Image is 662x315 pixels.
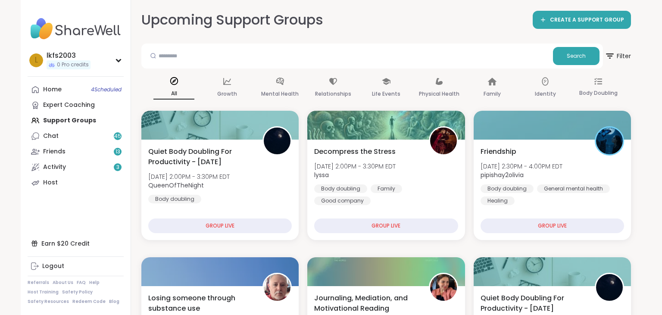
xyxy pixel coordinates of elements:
[314,162,396,171] span: [DATE] 2:00PM - 3:30PM EDT
[372,89,400,99] p: Life Events
[314,293,419,314] span: Journaling, Mediation, and Motivational Reading
[579,88,618,98] p: Body Doubling
[481,218,624,233] div: GROUP LIVE
[148,147,253,167] span: Quiet Body Doubling For Productivity - [DATE]
[314,184,367,193] div: Body doubling
[533,11,631,29] a: CREATE A SUPPORT GROUP
[91,86,122,93] span: 4 Scheduled
[148,218,292,233] div: GROUP LIVE
[481,196,515,205] div: Healing
[535,89,556,99] p: Identity
[148,172,230,181] span: [DATE] 2:00PM - 3:30PM EDT
[153,88,194,100] p: All
[371,184,402,193] div: Family
[116,148,120,156] span: 13
[481,184,534,193] div: Body doubling
[264,128,290,154] img: QueenOfTheNight
[109,299,119,305] a: Blog
[116,164,119,171] span: 3
[217,89,237,99] p: Growth
[567,52,586,60] span: Search
[261,89,299,99] p: Mental Health
[43,132,59,140] div: Chat
[314,218,458,233] div: GROUP LIVE
[430,274,457,301] img: Chafi
[419,89,459,99] p: Physical Health
[35,55,38,66] span: l
[28,236,124,251] div: Earn $20 Credit
[47,51,91,60] div: lkfs2003
[62,289,93,295] a: Safety Policy
[28,280,49,286] a: Referrals
[114,133,121,140] span: 45
[605,46,631,66] span: Filter
[43,101,95,109] div: Expert Coaching
[42,262,64,271] div: Logout
[28,175,124,190] a: Host
[550,16,624,24] span: CREATE A SUPPORT GROUP
[148,181,204,190] b: QueenOfTheNight
[481,147,516,157] span: Friendship
[430,128,457,154] img: lyssa
[72,299,106,305] a: Redeem Code
[484,89,501,99] p: Family
[481,162,562,171] span: [DATE] 2:30PM - 4:00PM EDT
[28,128,124,144] a: Chat45
[57,61,89,69] span: 0 Pro credits
[315,89,351,99] p: Relationships
[314,171,329,179] b: lyssa
[481,171,524,179] b: pipishay2olivia
[77,280,86,286] a: FAQ
[314,147,396,157] span: Decompress the Stress
[43,85,62,94] div: Home
[89,280,100,286] a: Help
[148,195,201,203] div: Body doubling
[43,163,66,172] div: Activity
[28,259,124,274] a: Logout
[28,82,124,97] a: Home4Scheduled
[28,299,69,305] a: Safety Resources
[28,159,124,175] a: Activity3
[148,293,253,314] span: Losing someone through substance use
[537,184,610,193] div: General mental health
[553,47,600,65] button: Search
[596,274,623,301] img: QueenOfTheNight
[28,144,124,159] a: Friends13
[28,14,124,44] img: ShareWell Nav Logo
[605,44,631,69] button: Filter
[28,97,124,113] a: Expert Coaching
[53,280,73,286] a: About Us
[596,128,623,154] img: pipishay2olivia
[141,10,323,30] h2: Upcoming Support Groups
[43,147,66,156] div: Friends
[43,178,58,187] div: Host
[264,274,290,301] img: Tom_Flanagan
[481,293,585,314] span: Quiet Body Doubling For Productivity - [DATE]
[314,196,371,205] div: Good company
[28,289,59,295] a: Host Training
